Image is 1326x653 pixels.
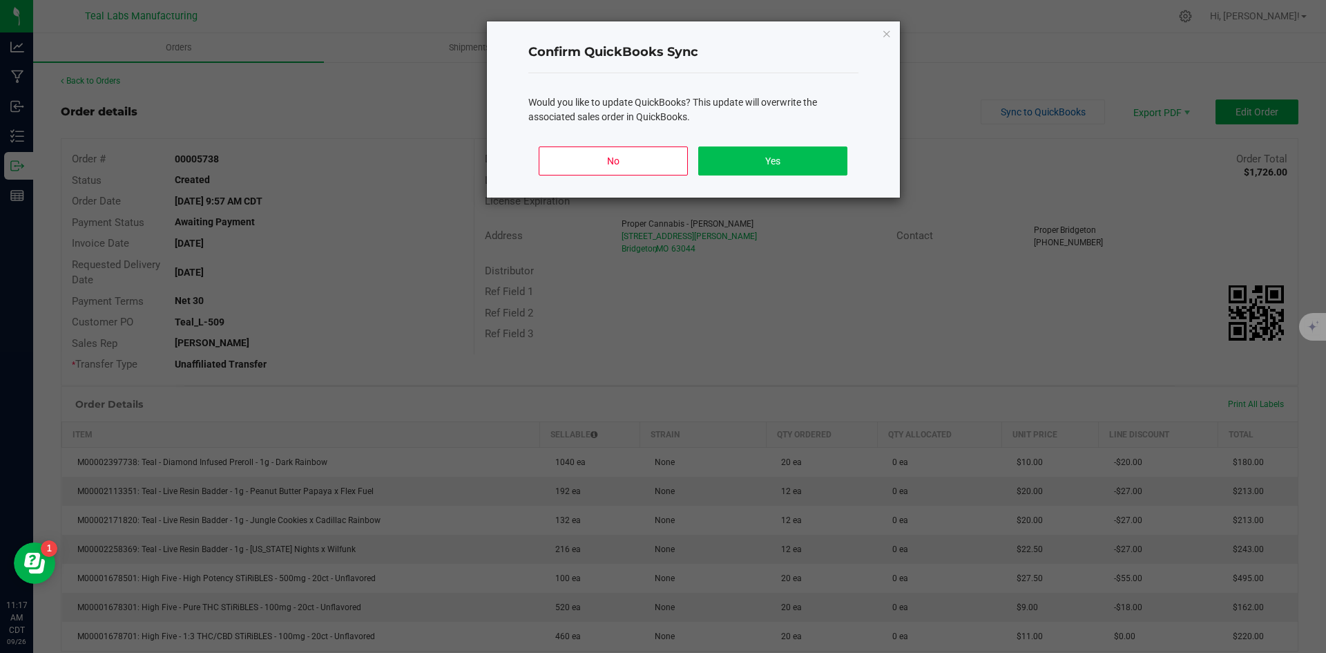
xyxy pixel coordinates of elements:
h4: Confirm QuickBooks Sync [528,44,858,61]
button: Yes [698,146,847,176]
iframe: Resource center unread badge [41,540,57,557]
div: Would you like to update QuickBooks? This update will overwrite the associated sales order in Qui... [528,95,858,124]
button: No [539,146,687,176]
button: Close [882,25,892,41]
iframe: Resource center [14,542,55,584]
